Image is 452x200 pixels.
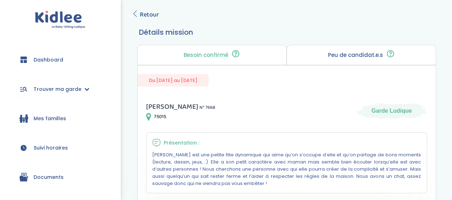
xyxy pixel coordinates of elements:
[154,113,166,121] span: 75015
[372,107,412,115] span: Garde Ludique
[11,135,110,161] a: Suivi horaires
[34,144,68,152] span: Suivi horaires
[35,11,85,29] img: logo.svg
[139,27,434,38] h3: Détails mission
[11,106,110,131] a: Mes familles
[11,47,110,73] a: Dashboard
[146,101,198,112] span: [PERSON_NAME]
[164,139,199,147] span: Présentation :
[199,104,215,111] span: N° 7668
[11,76,110,102] a: Trouver ma garde
[138,74,209,87] span: Du [DATE] au [DATE]
[34,174,64,181] span: Documents
[140,10,159,20] span: Retour
[184,52,228,58] p: Besoin confirmé
[328,52,383,58] p: Peu de candidat.e.s
[11,164,110,190] a: Documents
[34,115,66,122] span: Mes familles
[132,10,159,20] a: Retour
[34,56,63,64] span: Dashboard
[34,86,81,93] span: Trouver ma garde
[152,151,421,187] p: [PERSON_NAME] est une petite fille dynamique qui aime qu’on s’occupe d’elle et qu’on partage de b...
